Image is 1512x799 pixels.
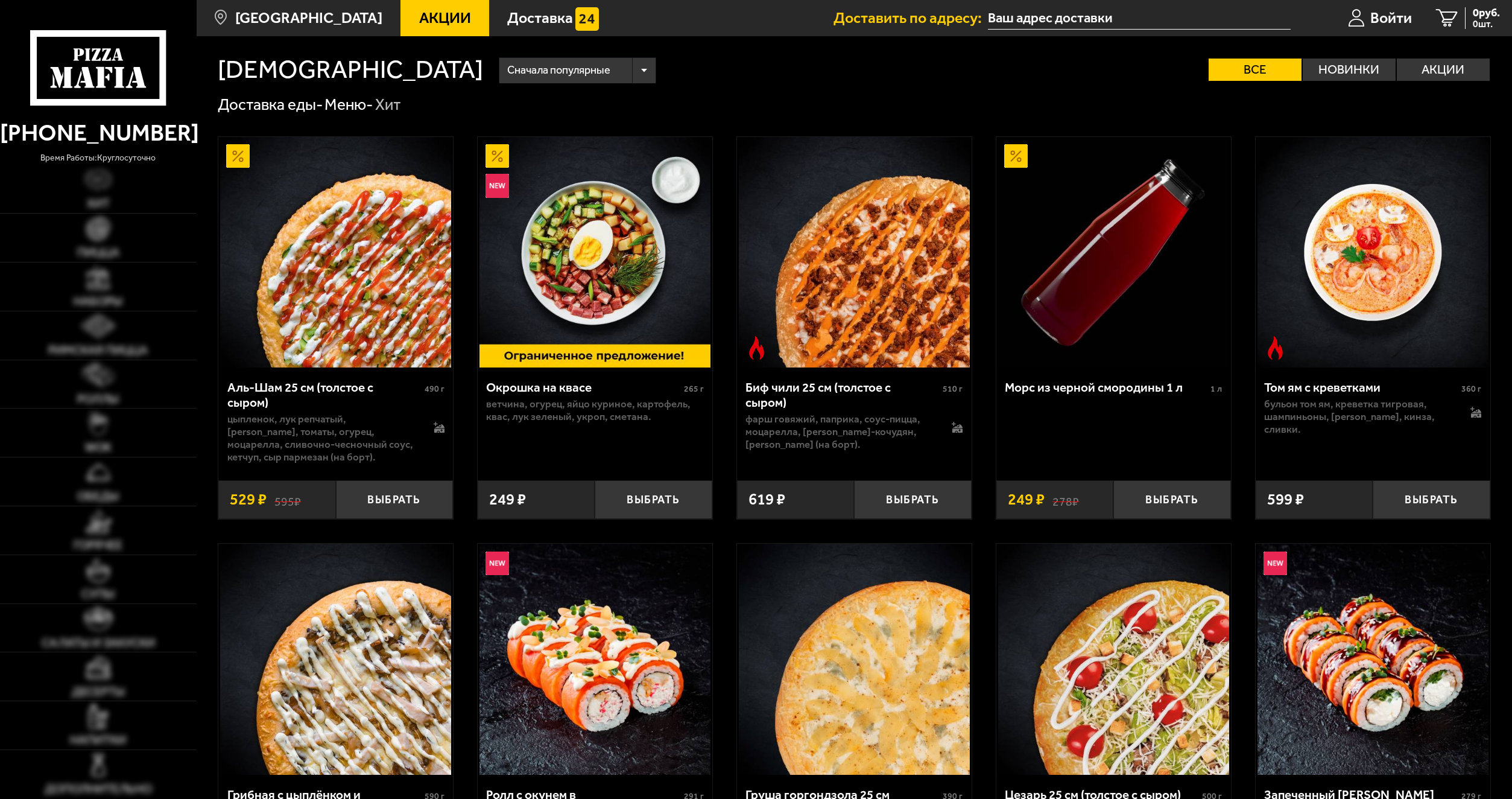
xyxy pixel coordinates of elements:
span: 0 руб. [1473,7,1500,18]
a: Острое блюдоТом ям с креветками [1256,137,1490,368]
span: 265 г [684,384,704,394]
a: Цезарь 25 см (толстое с сыром) [996,544,1231,775]
span: 599 ₽ [1267,492,1304,508]
div: Морс из черной смородины 1 л [1005,380,1207,395]
label: Новинки [1303,59,1396,81]
button: Выбрать [1373,480,1490,519]
span: Роллы [77,393,119,406]
span: 249 ₽ [489,492,526,508]
img: Новинка [1264,552,1287,575]
span: Доставка [507,10,573,25]
img: Аль-Шам 25 см (толстое с сыром) [220,137,451,368]
span: Римская пицца [48,345,148,357]
button: Выбрать [595,480,712,519]
img: Острое блюдо [745,336,768,360]
span: Супы [81,588,115,600]
s: 595 ₽ [274,492,301,508]
img: Острое блюдо [1264,336,1287,360]
span: Дополнительно [45,783,152,795]
a: АкционныйМорс из черной смородины 1 л [996,137,1231,368]
span: Пицца [77,247,119,259]
img: Акционный [226,144,250,168]
label: Акции [1397,59,1490,81]
img: Акционный [486,144,509,168]
span: Сначала популярные [507,56,610,86]
span: Десерты [72,686,125,698]
img: Грибная с цыплёнком и сулугуни 25 см (толстое с сыром) [220,544,451,775]
span: Обеды [77,491,119,503]
a: АкционныйНовинкаОкрошка на квасе [478,137,712,368]
div: Биф чили 25 см (толстое с сыром) [745,380,940,410]
span: Напитки [70,734,126,746]
span: WOK [85,442,112,454]
span: 529 ₽ [230,492,267,508]
a: НовинкаРолл с окунем в темпуре и лососем [478,544,712,775]
img: Морс из черной смородины 1 л [998,137,1229,368]
a: АкционныйАль-Шам 25 см (толстое с сыром) [218,137,453,368]
span: 490 г [425,384,444,394]
span: 0 шт. [1473,19,1500,29]
img: Ролл с окунем в темпуре и лососем [479,544,710,775]
img: Цезарь 25 см (толстое с сыром) [998,544,1229,775]
img: Новинка [486,174,509,197]
img: Новинка [486,552,509,575]
img: Окрошка на квасе [479,137,710,368]
button: Выбрать [336,480,453,519]
span: 1 л [1210,384,1222,394]
img: Биф чили 25 см (толстое с сыром) [739,137,970,368]
p: цыпленок, лук репчатый, [PERSON_NAME], томаты, огурец, моцарелла, сливочно-чесночный соус, кетчуп... [227,413,418,463]
span: 360 г [1461,384,1481,394]
span: Акции [419,10,471,25]
button: Выбрать [1113,480,1230,519]
span: Хит [87,198,110,210]
img: Том ям с креветками [1257,137,1488,368]
span: [GEOGRAPHIC_DATA] [235,10,382,25]
p: фарш говяжий, паприка, соус-пицца, моцарелла, [PERSON_NAME]-кочудян, [PERSON_NAME] (на борт). [745,413,936,451]
p: ветчина, огурец, яйцо куриное, картофель, квас, лук зеленый, укроп, сметана. [486,398,703,423]
span: 249 ₽ [1008,492,1045,508]
div: Окрошка на квасе [486,380,680,395]
div: Аль-Шам 25 см (толстое с сыром) [227,380,422,410]
span: Наборы [74,296,122,308]
a: Груша горгондзола 25 см (толстое с сыром) [737,544,972,775]
span: 510 г [943,384,963,394]
span: 619 ₽ [748,492,785,508]
a: Грибная с цыплёнком и сулугуни 25 см (толстое с сыром) [218,544,453,775]
span: Салаты и закуски [42,637,155,649]
a: Острое блюдоБиф чили 25 см (толстое с сыром) [737,137,972,368]
span: Горячее [74,540,122,552]
img: 15daf4d41897b9f0e9f617042186c801.svg [575,7,599,31]
span: Санкт-Петербург, улица Есенина, 36к1 [988,7,1290,30]
p: бульон том ям, креветка тигровая, шампиньоны, [PERSON_NAME], кинза, сливки. [1264,398,1455,436]
label: Все [1209,59,1302,81]
span: Доставить по адресу: [833,10,988,25]
button: Выбрать [854,480,971,519]
img: Груша горгондзола 25 см (толстое с сыром) [739,544,970,775]
a: Меню- [324,95,373,114]
div: Хит [375,95,401,115]
span: Войти [1370,10,1412,25]
img: Акционный [1004,144,1028,168]
s: 278 ₽ [1052,492,1079,508]
img: Запеченный ролл Гурмэ с лососем и угрём [1257,544,1488,775]
input: Ваш адрес доставки [988,7,1290,30]
div: Том ям с креветками [1264,380,1458,395]
h1: [DEMOGRAPHIC_DATA] [218,57,483,83]
a: НовинкаЗапеченный ролл Гурмэ с лососем и угрём [1256,544,1490,775]
a: Доставка еды- [218,95,323,114]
